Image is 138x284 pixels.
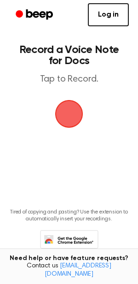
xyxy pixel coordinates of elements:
h1: Record a Voice Note for Docs [17,44,121,66]
p: Tired of copying and pasting? Use the extension to automatically insert your recordings. [7,209,131,223]
span: Contact us [6,262,132,278]
a: Beep [9,6,61,24]
p: Tap to Record. [17,74,121,85]
a: Log in [88,3,129,26]
button: Beep Logo [55,100,83,128]
a: [EMAIL_ADDRESS][DOMAIN_NAME] [45,263,111,278]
